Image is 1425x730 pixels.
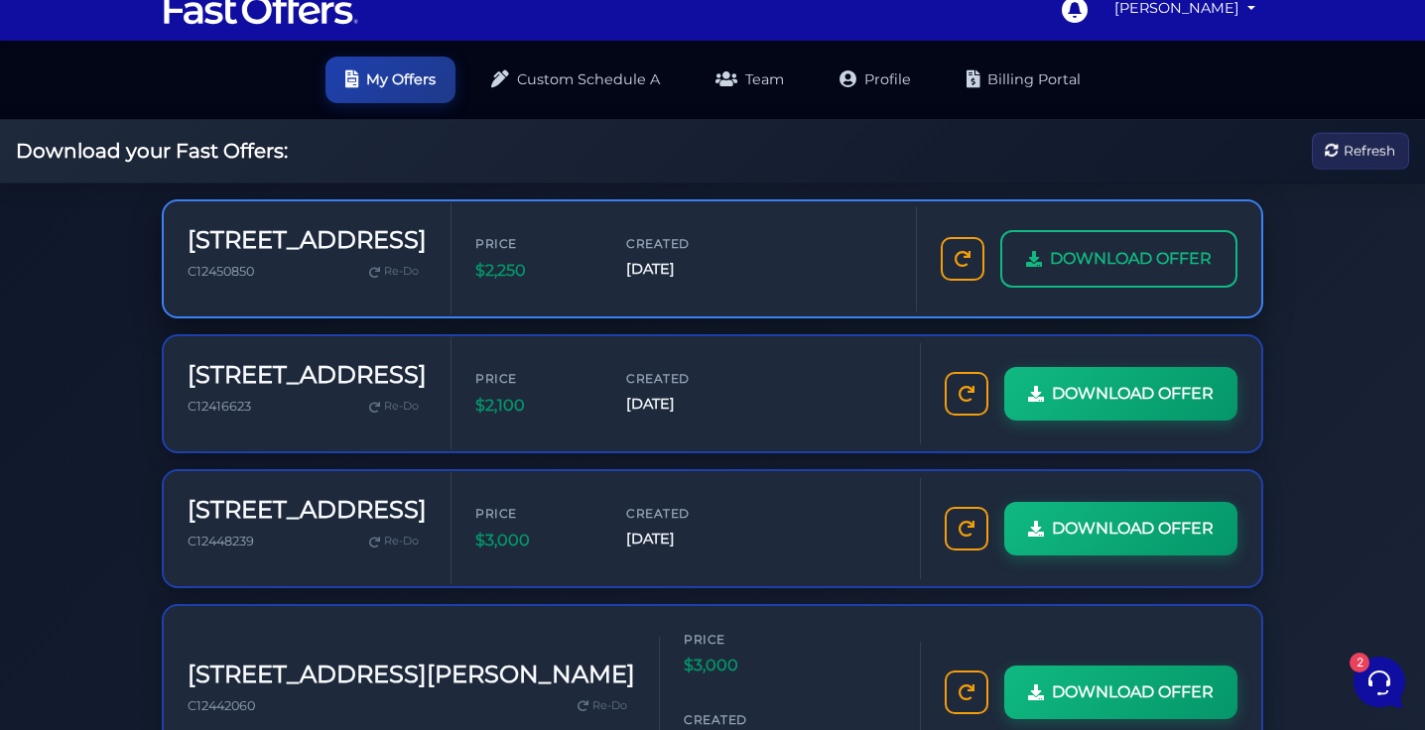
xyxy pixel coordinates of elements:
[384,533,419,550] span: Re-Do
[83,243,315,263] p: How to Use NEW Authentisign Templates, Full Walkthrough Tutorial: [URL][DOMAIN_NAME]
[16,16,333,79] h2: Hello [PERSON_NAME] 👋
[32,358,135,374] span: Find an Answer
[60,575,93,593] p: Home
[1000,230,1237,288] a: DOWNLOAD OFFER
[83,143,315,163] span: Fast Offers Support
[1350,653,1409,712] iframe: Customerly Messenger Launcher
[1312,133,1409,170] button: Refresh
[1004,502,1237,555] a: DOWNLOAD OFFER
[626,258,745,281] span: [DATE]
[1052,679,1214,705] span: DOWNLOAD OFFER
[16,139,288,163] h2: Download your Fast Offers:
[1004,367,1237,421] a: DOWNLOAD OFFER
[32,145,71,184] img: dark
[326,219,365,237] p: [DATE]
[171,575,227,593] p: Messages
[475,258,594,284] span: $2,250
[475,393,594,419] span: $2,100
[32,221,71,261] img: dark
[32,111,161,127] span: Your Conversations
[16,547,138,593] button: Home
[1050,246,1212,272] span: DOWNLOAD OFFER
[626,369,745,388] span: Created
[326,143,365,161] p: [DATE]
[83,167,315,186] p: Huge Announcement: [URL][DOMAIN_NAME]
[321,111,365,127] a: See all
[626,234,745,253] span: Created
[626,393,745,416] span: [DATE]
[188,534,254,548] span: C12448239
[684,653,803,678] span: $3,000
[384,398,419,416] span: Re-Do
[345,167,365,186] span: 1
[188,361,427,390] h3: [STREET_ADDRESS]
[684,630,803,649] span: Price
[475,528,594,553] span: $3,000
[384,263,419,281] span: Re-Do
[188,226,427,255] h3: [STREET_ADDRESS]
[947,57,1101,103] a: Billing Portal
[198,546,212,559] span: 2
[361,529,427,554] a: Re-Do
[143,291,278,306] span: Start a Conversation
[475,369,594,388] span: Price
[820,57,931,103] a: Profile
[138,547,260,593] button: 2Messages
[592,697,627,715] span: Re-Do
[626,504,745,523] span: Created
[259,547,381,593] button: Help
[684,710,803,729] span: Created
[188,264,254,279] span: C12450850
[24,211,373,271] a: Fast Offers SupportHow to Use NEW Authentisign Templates, Full Walkthrough Tutorial: [URL][DOMAIN...
[1004,666,1237,719] a: DOWNLOAD OFFER
[308,575,333,593] p: Help
[696,57,804,103] a: Team
[24,135,373,194] a: Fast Offers SupportHuge Announcement: [URL][DOMAIN_NAME][DATE]1
[188,399,251,414] span: C12416623
[188,661,635,689] h3: [STREET_ADDRESS][PERSON_NAME]
[247,358,365,374] a: Open Help Center
[345,243,365,263] span: 1
[471,57,680,103] a: Custom Schedule A
[361,259,427,285] a: Re-Do
[1052,516,1214,542] span: DOWNLOAD OFFER
[188,496,427,525] h3: [STREET_ADDRESS]
[475,504,594,523] span: Price
[475,234,594,253] span: Price
[188,698,255,713] span: C12442060
[1052,381,1214,407] span: DOWNLOAD OFFER
[570,693,635,719] a: Re-Do
[45,401,324,421] input: Search for an Article...
[83,219,315,239] span: Fast Offers Support
[626,528,745,550] span: [DATE]
[325,57,455,103] a: My Offers
[32,279,365,318] button: Start a Conversation
[361,394,427,420] a: Re-Do
[1344,140,1395,162] span: Refresh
